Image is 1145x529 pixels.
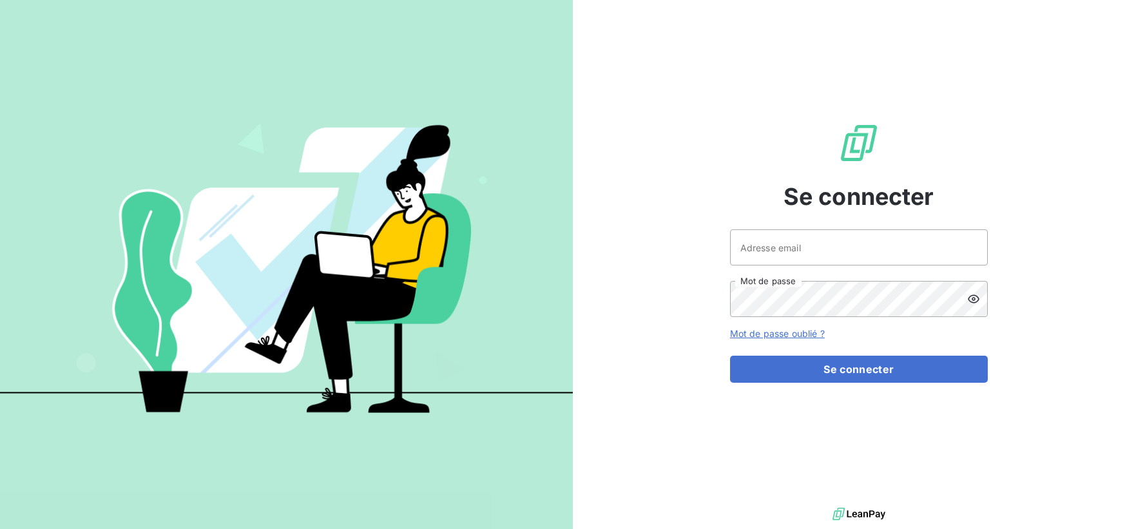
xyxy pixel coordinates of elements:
[730,328,825,339] a: Mot de passe oublié ?
[730,356,988,383] button: Se connecter
[784,179,934,214] span: Se connecter
[730,229,988,265] input: placeholder
[832,505,885,524] img: logo
[838,122,880,164] img: Logo LeanPay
